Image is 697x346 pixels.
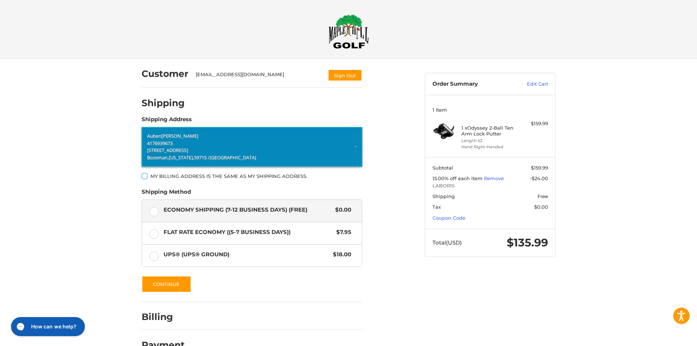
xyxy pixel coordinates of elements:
[432,107,548,113] h3: 1 Item
[461,144,517,150] li: Hand Right-Handed
[147,140,173,146] span: 4176939673
[511,81,548,88] a: Edit Cart
[164,206,332,214] span: Economy Shipping (7-12 Business Days) (Free)
[507,236,548,249] span: $135.99
[142,188,191,200] legend: Shipping Method
[331,206,351,214] span: $0.00
[147,154,169,161] span: Bozeman,
[329,250,351,259] span: $18.00
[142,68,188,79] h2: Customer
[142,115,192,127] legend: Shipping Address
[7,315,87,339] iframe: Gorgias live chat messenger
[531,165,548,171] span: $159.99
[432,175,484,181] span: 15.00% off each item
[142,97,185,109] h2: Shipping
[432,81,511,88] h3: Order Summary
[164,228,333,237] span: Flat Rate Economy ((5-7 Business Days))
[432,165,453,171] span: Subtotal
[519,120,548,127] div: $159.99
[534,204,548,210] span: $0.00
[142,127,362,167] a: Enter or select a different address
[329,14,369,49] img: Maple Hill Golf
[147,133,161,139] span: Auben
[484,175,504,181] a: Remove
[164,250,330,259] span: UPS® (UPS® Ground)
[142,311,184,323] h2: Billing
[637,326,697,346] iframe: Google Customer Reviews
[537,193,548,199] span: Free
[432,193,455,199] span: Shipping
[432,239,462,246] span: Total (USD)
[161,133,198,139] span: [PERSON_NAME]
[461,125,517,137] h4: 1 x Odyssey 2-Ball Ten Arm Lock Putter
[169,154,194,161] span: [US_STATE],
[432,182,548,190] span: LABOR15
[461,138,517,144] li: Length 42
[210,154,256,161] span: [GEOGRAPHIC_DATA]
[530,175,548,181] span: -$24.00
[432,215,465,221] a: Coupon Code
[432,204,441,210] span: Tax
[196,71,321,81] div: [EMAIL_ADDRESS][DOMAIN_NAME]
[142,173,362,179] label: My billing address is the same as my shipping address.
[147,147,188,153] span: [STREET_ADDRESS]
[333,228,351,237] span: $7.95
[194,154,210,161] span: 59715 /
[328,69,362,81] button: Sign Out
[142,276,191,293] button: Continue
